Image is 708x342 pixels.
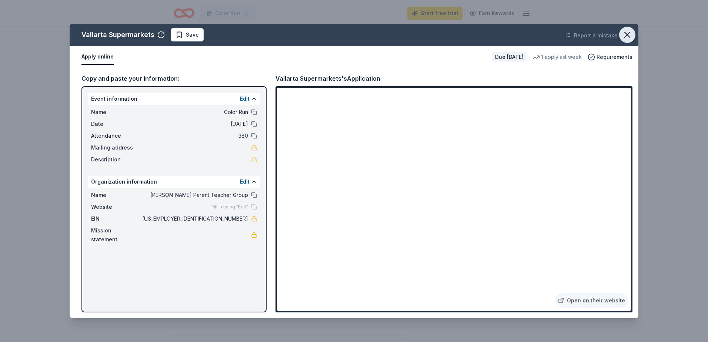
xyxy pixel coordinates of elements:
span: EIN [91,214,141,223]
button: Edit [240,177,250,186]
span: [US_EMPLOYER_IDENTIFICATION_NUMBER] [141,214,248,223]
div: Event information [88,93,260,105]
button: Save [171,28,204,41]
span: [PERSON_NAME] Parent Teacher Group [141,191,248,199]
button: Edit [240,94,250,103]
span: Description [91,155,141,164]
button: Apply online [81,49,114,65]
span: Date [91,120,141,128]
button: Report a mistake [565,31,618,40]
span: Name [91,108,141,117]
span: Fill in using "Edit" [211,204,248,210]
div: Due [DATE] [492,52,527,62]
span: Attendance [91,131,141,140]
div: Vallarta Supermarkets's Application [275,74,380,83]
div: 1 apply last week [532,53,582,61]
div: Copy and paste your information: [81,74,267,83]
button: Requirements [588,53,632,61]
span: Color Run [141,108,248,117]
a: Open on their website [555,293,628,308]
span: [DATE] [141,120,248,128]
span: Save [186,30,199,39]
span: Name [91,191,141,199]
span: 380 [141,131,248,140]
span: Website [91,202,141,211]
span: Mailing address [91,143,141,152]
div: Organization information [88,176,260,188]
span: Requirements [597,53,632,61]
div: Vallarta Supermarkets [81,29,154,41]
span: Mission statement [91,226,141,244]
